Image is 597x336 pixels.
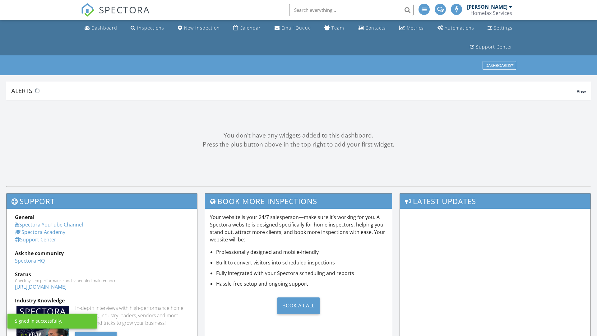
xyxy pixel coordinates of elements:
div: Signed in successfully. [15,318,62,324]
a: Inspections [128,22,167,34]
div: Check system performance and scheduled maintenance. [15,278,189,283]
a: SPECTORA [81,8,150,21]
a: New Inspection [175,22,222,34]
h3: Support [7,194,197,209]
input: Search everything... [289,4,414,16]
p: Your website is your 24/7 salesperson—make sure it’s working for you. A Spectora website is desig... [210,213,387,243]
div: Contacts [365,25,386,31]
a: Dashboard [82,22,120,34]
li: Built to convert visitors into scheduled inspections [216,259,387,266]
div: Book a Call [277,297,320,314]
a: Support Center [467,41,515,53]
img: The Best Home Inspection Software - Spectora [81,3,95,17]
div: In-depth interviews with high-performance home inspectors, industry leaders, vendors and more. Ge... [75,304,188,327]
button: Dashboards [483,61,516,70]
div: You don't have any widgets added to this dashboard. [6,131,591,140]
div: Calendar [240,25,261,31]
span: View [577,89,586,94]
strong: General [15,214,35,221]
div: New Inspection [184,25,220,31]
div: Dashboard [91,25,117,31]
h3: Book More Inspections [205,194,392,209]
a: Metrics [397,22,426,34]
div: Settings [494,25,512,31]
a: Spectora HQ [15,257,45,264]
a: Automations (Advanced) [435,22,477,34]
a: Settings [485,22,515,34]
a: Book a Call [210,292,387,319]
div: Ask the community [15,250,189,257]
a: Calendar [231,22,263,34]
a: Spectora Academy [15,229,65,236]
div: Inspections [137,25,164,31]
li: Professionally designed and mobile-friendly [216,248,387,256]
span: SPECTORA [99,3,150,16]
a: Support Center [15,236,56,243]
div: [PERSON_NAME] [467,4,507,10]
li: Hassle-free setup and ongoing support [216,280,387,287]
a: Spectora YouTube Channel [15,221,83,228]
a: Email Queue [272,22,313,34]
div: Automations [445,25,474,31]
div: Homefax Services [470,10,512,16]
div: Dashboards [485,63,513,68]
a: [URL][DOMAIN_NAME] [15,283,67,290]
div: Press the plus button above in the top right to add your first widget. [6,140,591,149]
li: Fully integrated with your Spectora scheduling and reports [216,269,387,277]
div: Industry Knowledge [15,297,189,304]
a: Team [322,22,347,34]
div: Alerts [11,86,577,95]
div: Team [331,25,344,31]
h3: Latest Updates [400,194,590,209]
div: Email Queue [281,25,311,31]
div: Support Center [476,44,512,50]
a: Contacts [355,22,388,34]
div: Metrics [407,25,424,31]
div: Status [15,271,189,278]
